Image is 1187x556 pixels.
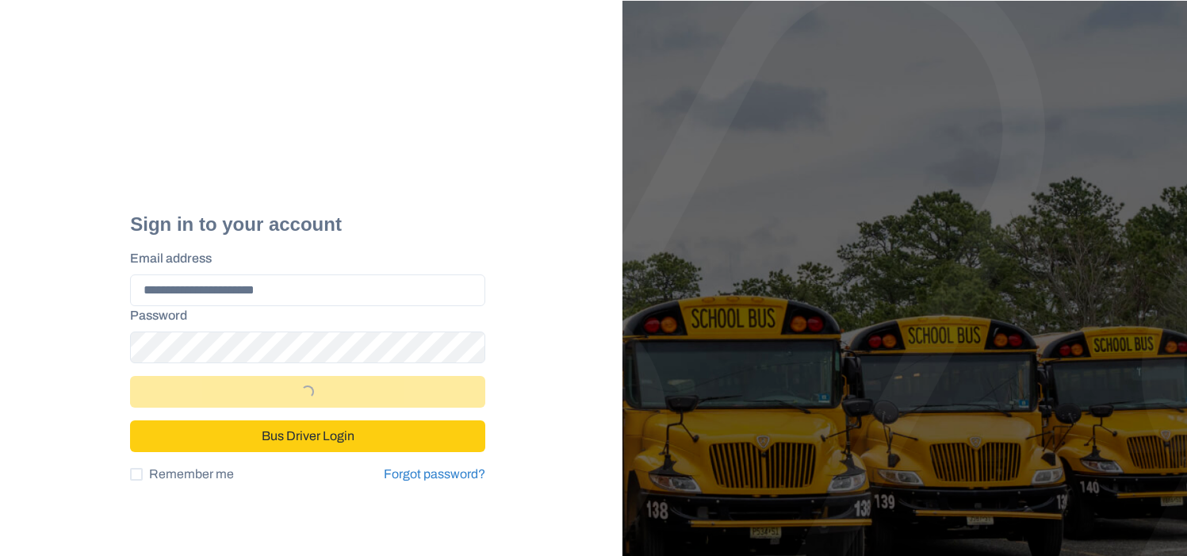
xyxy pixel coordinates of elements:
[384,465,485,484] a: Forgot password?
[384,467,485,481] a: Forgot password?
[130,213,485,236] h2: Sign in to your account
[130,422,485,435] a: Bus Driver Login
[149,465,234,484] span: Remember me
[130,306,476,325] label: Password
[130,249,476,268] label: Email address
[130,420,485,452] button: Bus Driver Login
